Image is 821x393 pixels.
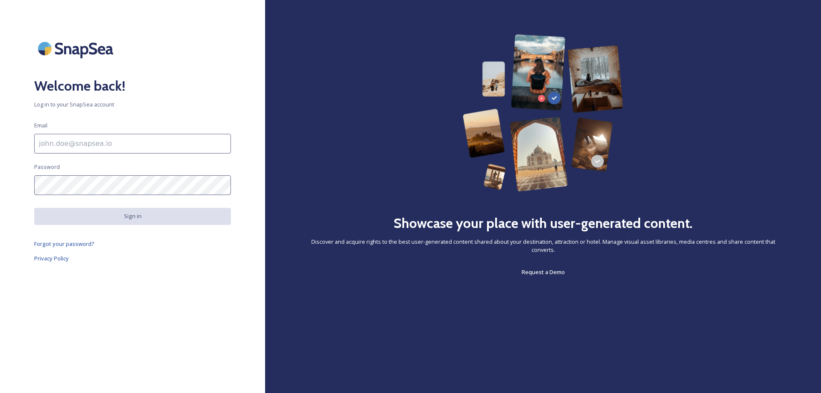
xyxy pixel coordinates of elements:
[393,213,693,233] h2: Showcase your place with user-generated content.
[34,239,231,249] a: Forgot your password?
[34,163,60,171] span: Password
[299,238,787,254] span: Discover and acquire rights to the best user-generated content shared about your destination, att...
[34,134,231,154] input: john.doe@snapsea.io
[34,254,69,262] span: Privacy Policy
[34,121,47,130] span: Email
[522,267,565,277] a: Request a Demo
[34,34,120,63] img: SnapSea Logo
[34,76,231,96] h2: Welcome back!
[34,253,231,263] a: Privacy Policy
[34,208,231,225] button: Sign in
[34,240,95,248] span: Forgot your password?
[522,268,565,276] span: Request a Demo
[463,34,623,192] img: 63b42ca75bacad526042e722_Group%20154-p-800.png
[34,100,231,109] span: Log in to your SnapSea account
